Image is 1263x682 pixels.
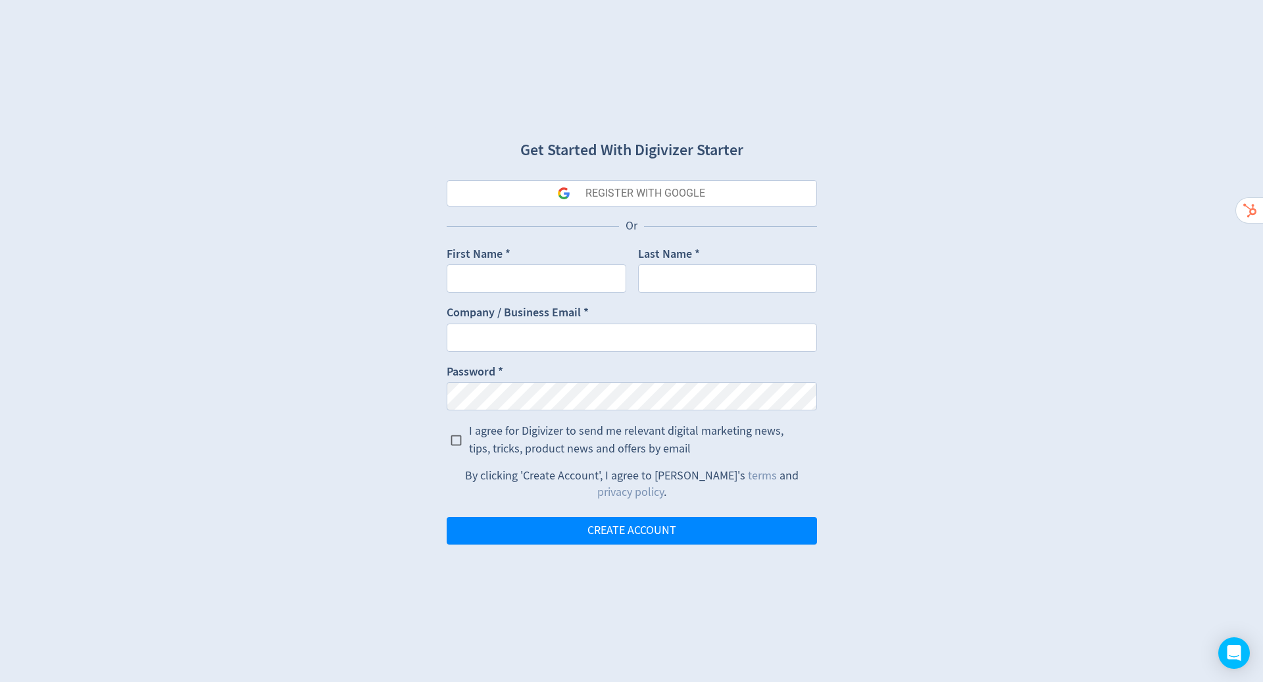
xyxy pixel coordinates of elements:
[447,304,589,323] label: Company / Business Email *
[597,485,664,500] a: privacy policy
[748,468,777,483] a: terms
[447,364,503,382] label: Password *
[587,525,676,537] span: CREATE ACCOUNT
[638,246,700,264] label: Last Name *
[447,517,817,545] button: CREATE ACCOUNT
[619,218,644,234] p: Or
[469,422,806,458] span: I agree for Digivizer to send me relevant digital marketing news, tips, tricks, product news and ...
[447,246,510,264] label: First Name *
[465,468,799,500] span: By clicking 'Create Account', I agree to [PERSON_NAME]'s and .
[447,180,817,207] button: REGISTER WITH GOOGLE
[585,180,705,207] div: REGISTER WITH GOOGLE
[447,137,817,164] h1: Get Started With Digivizer Starter
[1218,637,1250,669] div: Open Intercom Messenger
